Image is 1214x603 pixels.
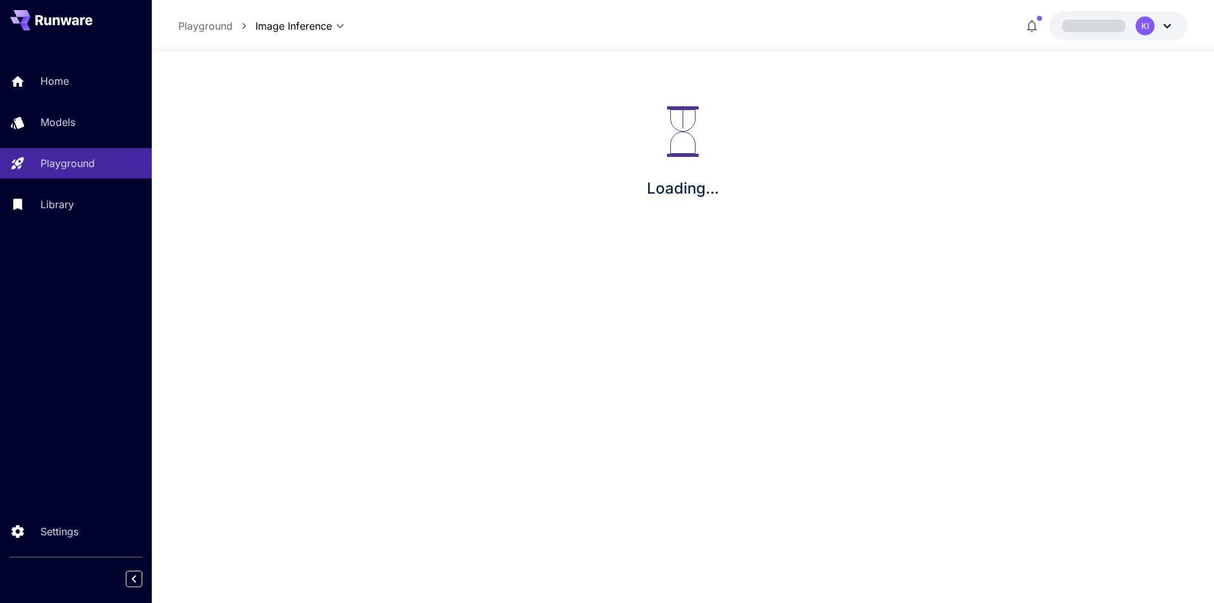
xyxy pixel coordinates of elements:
div: KI [1136,16,1155,35]
button: KI [1050,11,1187,40]
p: Models [40,115,75,130]
p: Loading... [647,177,719,200]
a: Playground [178,18,233,34]
p: Playground [40,156,95,171]
span: Image Inference [255,18,332,34]
nav: breadcrumb [178,18,255,34]
div: Collapse sidebar [135,568,152,590]
button: Collapse sidebar [126,571,142,587]
p: Library [40,197,74,212]
p: Home [40,73,69,89]
p: Settings [40,524,78,539]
